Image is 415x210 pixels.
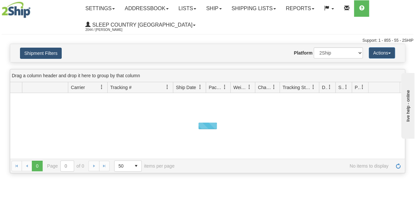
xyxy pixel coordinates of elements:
[2,2,31,18] img: logo2044.jpg
[369,47,395,58] button: Actions
[258,84,272,91] span: Charge
[118,163,127,169] span: 50
[131,161,141,171] span: select
[355,84,360,91] span: Pickup Status
[162,82,173,93] a: Tracking # filter column settings
[195,82,206,93] a: Ship Date filter column settings
[80,0,120,17] a: Settings
[393,161,404,171] a: Refresh
[233,84,247,91] span: Weight
[96,82,107,93] a: Carrier filter column settings
[201,0,226,17] a: Ship
[357,82,368,93] a: Pickup Status filter column settings
[10,69,405,82] div: grid grouping header
[114,160,175,172] span: items per page
[219,82,230,93] a: Packages filter column settings
[338,84,344,91] span: Shipment Issues
[2,38,413,43] div: Support: 1 - 855 - 55 - 2SHIP
[184,163,388,169] span: No items to display
[91,22,192,28] span: Sleep Country [GEOGRAPHIC_DATA]
[227,0,281,17] a: Shipping lists
[47,160,84,172] span: Page of 0
[176,84,196,91] span: Ship Date
[209,84,222,91] span: Packages
[341,82,352,93] a: Shipment Issues filter column settings
[110,84,132,91] span: Tracking #
[80,17,200,33] a: Sleep Country [GEOGRAPHIC_DATA] 2044 / [PERSON_NAME]
[32,161,42,171] span: Page 0
[322,84,327,91] span: Delivery Status
[174,0,201,17] a: Lists
[268,82,280,93] a: Charge filter column settings
[5,6,61,11] div: live help - online
[114,160,142,172] span: Page sizes drop down
[281,0,319,17] a: Reports
[71,84,85,91] span: Carrier
[308,82,319,93] a: Tracking Status filter column settings
[244,82,255,93] a: Weight filter column settings
[85,27,135,33] span: 2044 / [PERSON_NAME]
[20,48,62,59] button: Shipment Filters
[400,71,414,138] iframe: chat widget
[294,50,313,56] label: Platform
[282,84,311,91] span: Tracking Status
[324,82,335,93] a: Delivery Status filter column settings
[120,0,174,17] a: Addressbook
